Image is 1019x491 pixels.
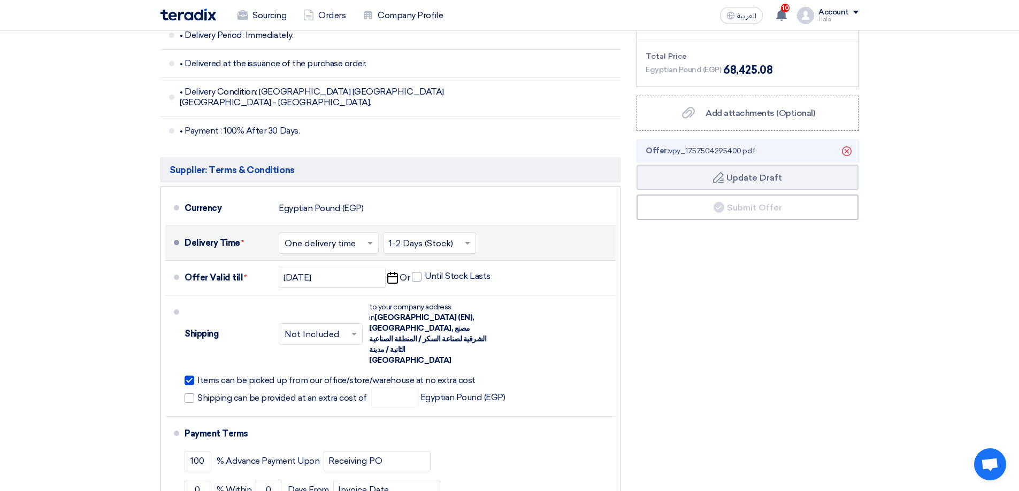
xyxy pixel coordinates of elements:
[185,421,603,447] div: Payment Terms
[412,271,491,282] label: Until Stock Lasts
[646,145,755,157] span: vpy_1757504295400.pdf
[180,58,532,69] span: • Delivered at the issuance of the purchase order.
[229,4,295,27] a: Sourcing
[324,451,431,471] input: payment-term-2
[818,8,849,17] div: Account
[646,64,721,75] span: Egyptian Pound (EGP)
[279,268,386,288] input: yyyy-mm-dd
[180,87,532,108] span: • Delivery Condition: [GEOGRAPHIC_DATA] [GEOGRAPHIC_DATA] [GEOGRAPHIC_DATA] - [GEOGRAPHIC_DATA].
[197,375,476,386] span: Items can be picked up from our office/store/warehouse at no extra cost
[180,30,532,41] span: • Delivery Period: Immediately.
[720,7,763,24] button: العربية
[185,196,270,221] div: Currency
[646,51,849,62] div: Total Price
[185,230,270,256] div: Delivery Time
[279,198,363,219] div: Egyptian Pound (EGP)
[160,9,216,21] img: Teradix logo
[637,165,859,190] button: Update Draft
[354,4,451,27] a: Company Profile
[295,4,354,27] a: Orders
[637,194,859,220] button: Submit Offer
[797,7,814,24] img: profile_test.png
[185,451,210,471] input: payment-term-1
[369,302,487,366] div: to your company address in
[185,265,270,291] div: Offer Valid till
[369,313,486,365] span: [GEOGRAPHIC_DATA] (EN), [GEOGRAPHIC_DATA], مصنع الشرقية لصناعة السكر / المنطقة الصناعية الثانية /...
[737,12,756,20] span: العربية
[197,393,367,403] span: Shipping can be provided at an extra cost of
[646,146,669,155] span: Offer:
[371,387,505,408] span: Egyptian Pound (EGP)
[781,4,790,12] span: 10
[818,17,859,22] div: Hala
[185,321,270,347] div: Shipping
[706,108,815,118] span: Add attachments (Optional)
[974,448,1006,480] div: Open chat
[400,272,410,283] span: Or
[217,456,319,466] span: % Advance Payment Upon
[180,126,532,136] span: • Payment : 100% After 30 Days.
[723,62,772,78] span: 68,425.08
[160,158,620,182] h5: Supplier: Terms & Conditions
